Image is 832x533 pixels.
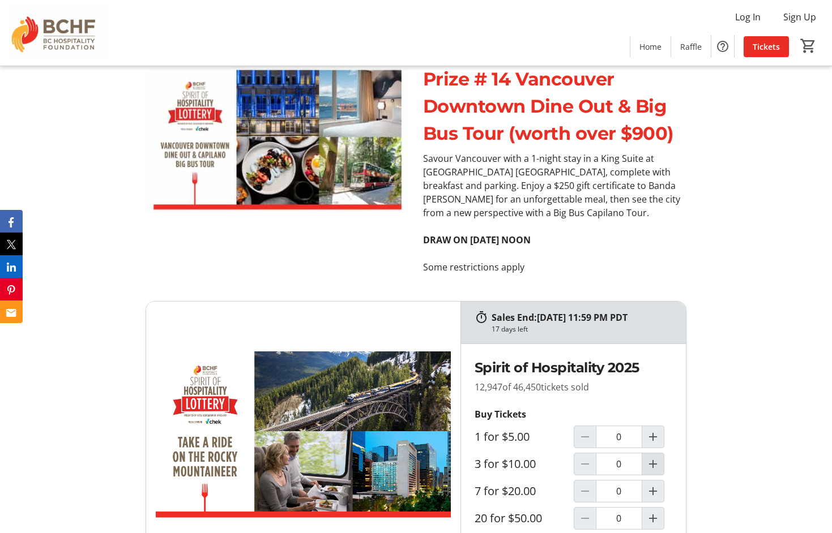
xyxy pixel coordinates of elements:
button: Sign Up [774,8,825,26]
button: Help [711,35,734,58]
img: undefined [146,66,409,214]
span: Log In [735,10,761,24]
button: Cart [798,36,818,56]
label: 20 for $50.00 [475,511,542,525]
p: Savour Vancouver with a 1-night stay in a King Suite at [GEOGRAPHIC_DATA] [GEOGRAPHIC_DATA], comp... [423,152,687,220]
strong: DRAW ON [DATE] NOON [423,234,531,246]
span: Raffle [680,41,702,53]
button: Log In [726,8,770,26]
span: of 46,450 [502,381,541,393]
span: Tickets [753,41,780,53]
a: Raffle [671,36,711,57]
strong: Buy Tickets [475,408,526,420]
button: Increment by one [642,453,664,475]
span: Sign Up [783,10,816,24]
p: Prize # 14 Vancouver Downtown Dine Out & Big Bus Tour (worth over $900) [423,66,687,147]
span: [DATE] 11:59 PM PDT [537,311,628,324]
span: Home [639,41,662,53]
label: 7 for $20.00 [475,484,536,498]
a: Home [630,36,671,57]
h2: Spirit of Hospitality 2025 [475,358,672,378]
a: Tickets [744,36,789,57]
span: Sales End: [492,311,537,324]
button: Increment by one [642,480,664,502]
p: Some restrictions apply [423,260,687,274]
div: 17 days left [492,324,528,334]
p: 12,947 tickets sold [475,380,672,394]
label: 1 for $5.00 [475,430,530,444]
label: 3 for $10.00 [475,457,536,471]
button: Increment by one [642,426,664,448]
img: BC Hospitality Foundation's Logo [7,5,108,61]
button: Increment by one [642,508,664,529]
